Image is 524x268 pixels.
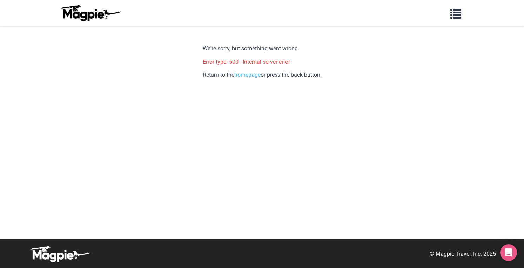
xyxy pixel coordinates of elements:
img: logo-ab69f6fb50320c5b225c76a69d11143b.png [59,5,122,21]
p: Error type: 500 - Internal server error [203,57,322,67]
p: Return to the or press the back button. [203,70,322,80]
img: logo-white-d94fa1abed81b67a048b3d0f0ab5b955.png [28,246,91,262]
div: Open Intercom Messenger [500,244,517,261]
a: homepage [234,71,261,78]
p: We're sorry, but something went wrong. [203,44,322,53]
p: © Magpie Travel, Inc. 2025 [430,249,496,259]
